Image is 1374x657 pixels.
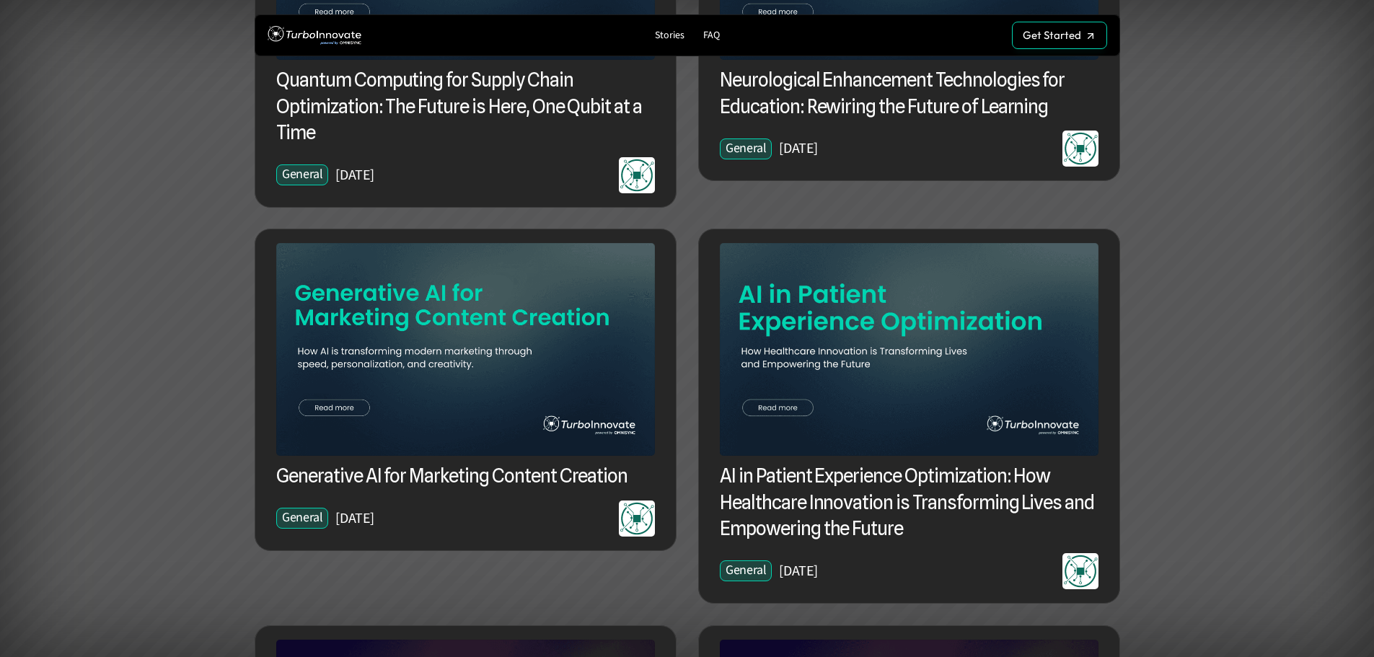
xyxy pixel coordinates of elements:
[655,30,684,42] p: Stories
[703,30,720,42] p: FAQ
[1023,29,1081,42] p: Get Started
[1012,22,1107,49] a: Get Started
[649,26,690,45] a: Stories
[697,26,726,45] a: FAQ
[268,22,361,49] img: TurboInnovate Logo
